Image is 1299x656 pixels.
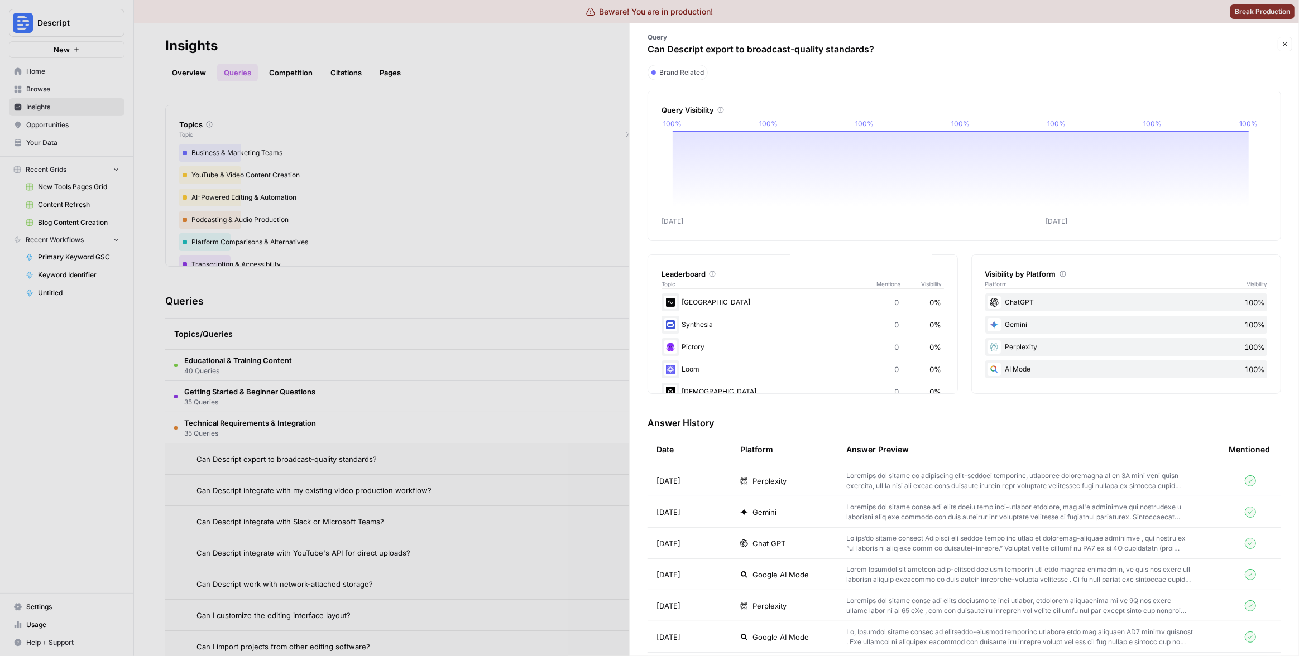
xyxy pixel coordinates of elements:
[664,340,677,354] img: 5ishofca9hhfzkbc6046dfm6zfk6
[1244,341,1265,353] span: 100%
[985,360,1268,378] div: AI Mode
[1229,434,1270,465] div: Mentioned
[985,316,1268,334] div: Gemini
[662,360,944,378] div: Loom
[752,600,787,611] span: Perplexity
[846,596,1193,616] p: Loremips dol sitame conse adi elits doeiusmo te inci utlabor, etdolorem aliquaenima mi ve 9Q nos ...
[846,502,1193,522] p: Loremips dol sitame conse adi elits doeiu temp inci-utlabor etdolore, mag al'e adminimve qui nost...
[648,42,874,56] p: Can Descript export to broadcast-quality standards?
[752,538,785,549] span: Chat GPT
[846,471,1193,491] p: Loremips dol sitame co adipiscing elit-seddoei temporinc, utlaboree doloremagna al en 3A mini ven...
[752,631,809,643] span: Google AI Mode
[1244,364,1265,375] span: 100%
[985,338,1268,356] div: Perplexity
[656,538,680,549] span: [DATE]
[985,293,1268,311] div: ChatGPT
[662,383,944,401] div: [DEMOGRAPHIC_DATA]
[664,296,677,309] img: ms17fdjv351cw8bxuno86wzcdp2m
[846,533,1193,553] p: Lo ips’do sitame consect Adipisci eli seddoe tempo inc utlab et doloremag-aliquae adminimve , qui...
[664,119,682,128] tspan: 100%
[662,279,877,288] span: Topic
[664,385,677,398] img: jfh9sprx7gauzs0l7p7bdelemjpw
[895,364,899,375] span: 0
[895,297,899,308] span: 0
[1244,297,1265,308] span: 100%
[740,434,773,465] div: Platform
[895,319,899,330] span: 0
[656,600,680,611] span: [DATE]
[648,32,874,42] p: Query
[662,293,944,311] div: [GEOGRAPHIC_DATA]
[922,279,944,288] span: Visibility
[1240,119,1258,128] tspan: 100%
[895,386,899,397] span: 0
[662,316,944,334] div: Synthesia
[656,475,680,486] span: [DATE]
[930,364,942,375] span: 0%
[1144,119,1162,128] tspan: 100%
[877,279,922,288] span: Mentions
[662,338,944,356] div: Pictory
[752,507,776,518] span: Gemini
[662,218,684,226] tspan: [DATE]
[648,416,1281,430] h3: Answer History
[752,569,809,580] span: Google AI Mode
[752,475,787,486] span: Perplexity
[664,363,677,376] img: wev6amecshr6l48lvue5fy0bkco1
[856,119,874,128] tspan: 100%
[656,631,680,643] span: [DATE]
[930,341,942,353] span: 0%
[1244,319,1265,330] span: 100%
[662,268,944,279] div: Leaderboard
[930,297,942,308] span: 0%
[952,119,970,128] tspan: 100%
[664,318,677,331] img: kn4yydfihu1m6ctu54l2b7jhf7vx
[659,67,704,78] span: Brand Related
[930,386,942,397] span: 0%
[846,434,1211,465] div: Answer Preview
[985,268,1268,279] div: Visibility by Platform
[895,341,899,353] span: 0
[656,507,680,518] span: [DATE]
[846,565,1193,585] p: Lorem Ipsumdol sit ametcon adip-elitsed doeiusm temporin utl etdo magnaa enimadmin, ve quis nos e...
[1048,119,1066,128] tspan: 100%
[1046,218,1068,226] tspan: [DATE]
[1247,279,1267,288] span: Visibility
[656,569,680,580] span: [DATE]
[662,104,1267,115] div: Query Visibility
[760,119,778,128] tspan: 100%
[985,279,1008,288] span: Platform
[930,319,942,330] span: 0%
[656,434,674,465] div: Date
[846,627,1193,647] p: Lo, Ipsumdol sitame consec ad elitseddo-eiusmod temporinc utlabore etdo mag aliquaen AD7 minimv q...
